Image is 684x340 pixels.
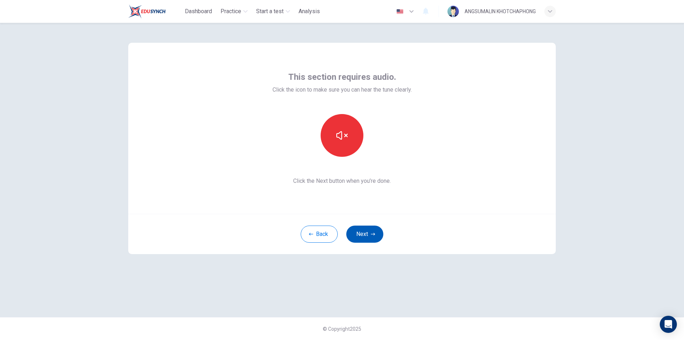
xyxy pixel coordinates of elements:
[299,7,320,16] span: Analysis
[301,226,338,243] button: Back
[218,5,250,18] button: Practice
[346,226,383,243] button: Next
[273,177,412,185] span: Click the Next button when you’re done.
[288,71,396,83] span: This section requires audio.
[323,326,361,332] span: © Copyright 2025
[253,5,293,18] button: Start a test
[660,316,677,333] div: Open Intercom Messenger
[128,4,182,19] a: Train Test logo
[395,9,404,14] img: en
[465,7,536,16] div: ANGSUMALIN KHOTCHAPHONG
[182,5,215,18] button: Dashboard
[185,7,212,16] span: Dashboard
[128,4,166,19] img: Train Test logo
[273,86,412,94] span: Click the icon to make sure you can hear the tune clearly.
[256,7,284,16] span: Start a test
[447,6,459,17] img: Profile picture
[221,7,241,16] span: Practice
[296,5,323,18] button: Analysis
